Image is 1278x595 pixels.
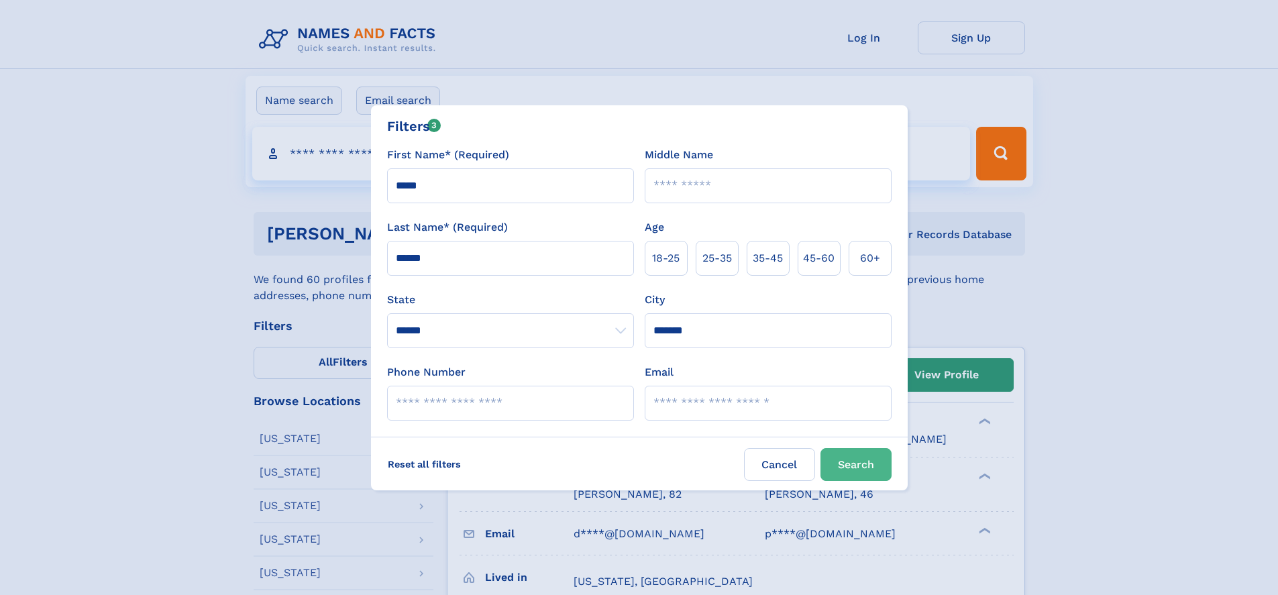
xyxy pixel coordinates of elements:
[753,250,783,266] span: 35‑45
[387,116,441,136] div: Filters
[387,219,508,235] label: Last Name* (Required)
[379,448,470,480] label: Reset all filters
[744,448,815,481] label: Cancel
[652,250,680,266] span: 18‑25
[645,364,674,380] label: Email
[387,364,466,380] label: Phone Number
[645,147,713,163] label: Middle Name
[820,448,892,481] button: Search
[803,250,835,266] span: 45‑60
[860,250,880,266] span: 60+
[387,292,634,308] label: State
[645,292,665,308] label: City
[702,250,732,266] span: 25‑35
[387,147,509,163] label: First Name* (Required)
[645,219,664,235] label: Age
